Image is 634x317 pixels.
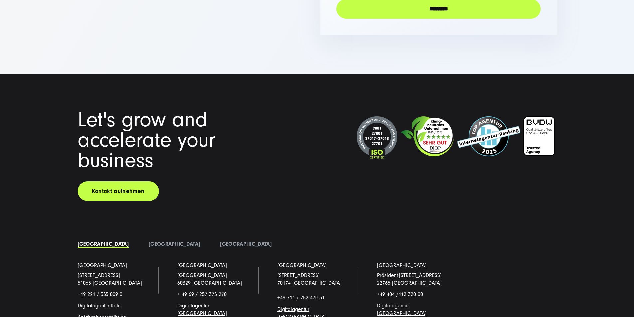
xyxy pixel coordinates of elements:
[377,262,427,269] a: [GEOGRAPHIC_DATA]
[177,303,227,316] a: Digitalagentur [GEOGRAPHIC_DATA]
[177,272,227,278] span: [GEOGRAPHIC_DATA]
[277,280,342,286] a: 70174 [GEOGRAPHIC_DATA]
[78,241,129,247] a: [GEOGRAPHIC_DATA]
[277,272,320,278] a: [STREET_ADDRESS]
[177,280,242,286] a: 60329 [GEOGRAPHIC_DATA]
[78,108,215,172] span: Let's grow and accelerate your business
[149,241,200,247] a: [GEOGRAPHIC_DATA]
[78,272,120,278] a: [STREET_ADDRESS]
[177,291,227,297] span: + 49 69 / 257 375 270
[78,291,157,298] p: +49 221 / 355 009 0
[78,303,118,309] a: Digitalagentur Köl
[398,291,423,297] span: 412 320 00
[377,272,457,287] p: Präsident-[STREET_ADDRESS] 22765 [GEOGRAPHIC_DATA]
[377,291,423,297] span: +49 404 /
[377,303,427,316] a: Digitalagentur [GEOGRAPHIC_DATA]
[401,116,454,156] img: Klimaneutrales Unternehmen SUNZINET GmbH
[277,295,325,301] span: +49 711 / 252 470 51
[523,116,555,156] img: BVDW-Zertifizierung-Weiß
[78,280,142,286] a: 51063 [GEOGRAPHIC_DATA]
[277,262,327,269] a: [GEOGRAPHIC_DATA]
[118,303,121,309] a: n
[78,181,159,201] a: Kontakt aufnehmen
[220,241,271,247] a: [GEOGRAPHIC_DATA]
[457,116,520,156] img: Top Internetagentur und Full Service Digitalagentur SUNZINET - 2024
[357,116,397,159] img: ISO-Siegel_2024_dunkel
[177,262,227,269] a: [GEOGRAPHIC_DATA]
[78,262,127,269] a: [GEOGRAPHIC_DATA]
